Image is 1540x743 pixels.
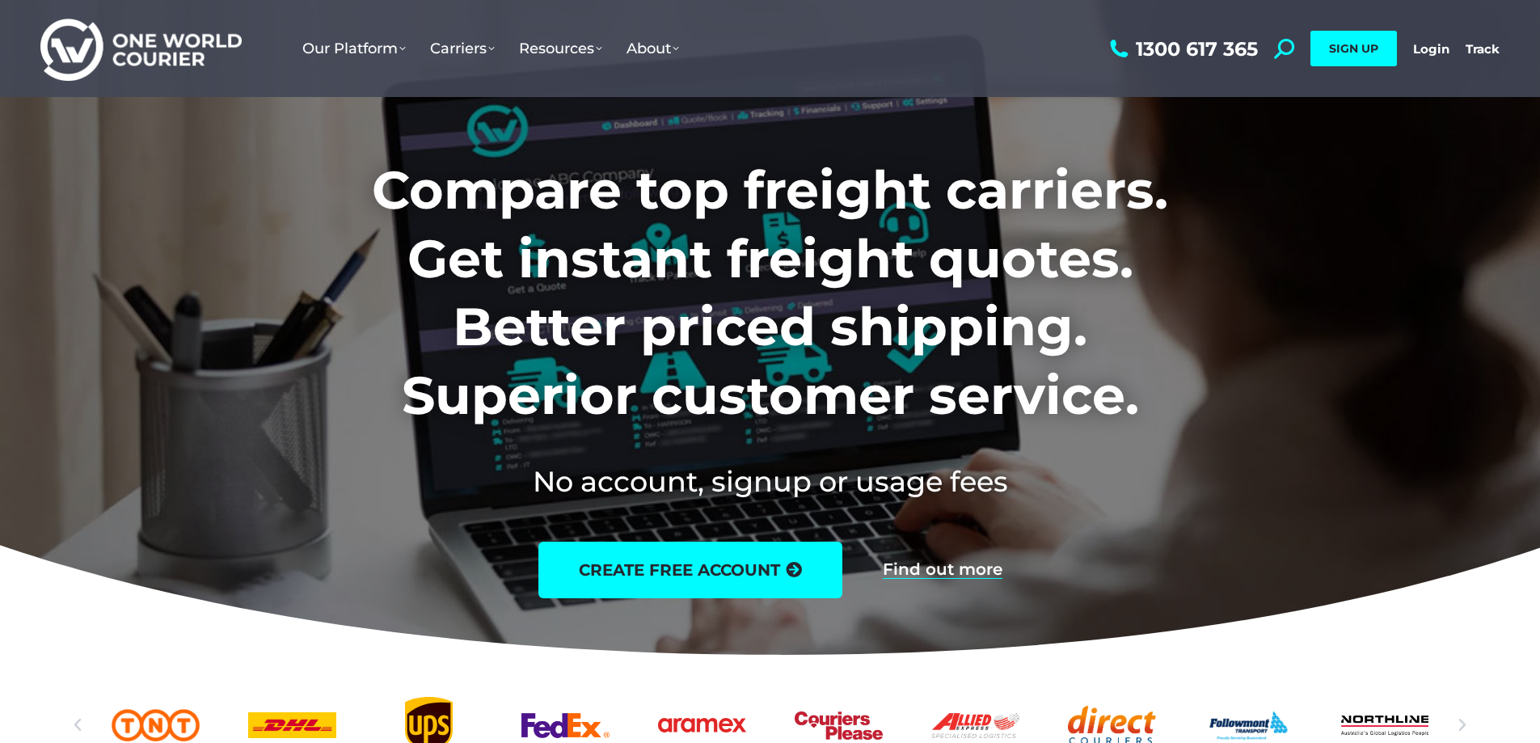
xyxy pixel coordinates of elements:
span: Resources [519,40,602,57]
span: Our Platform [302,40,406,57]
h2: No account, signup or usage fees [265,462,1275,501]
a: Find out more [883,561,1002,579]
span: Carriers [430,40,495,57]
a: Login [1413,41,1449,57]
a: SIGN UP [1310,31,1397,66]
h1: Compare top freight carriers. Get instant freight quotes. Better priced shipping. Superior custom... [265,156,1275,429]
a: create free account [538,542,842,598]
a: Our Platform [290,23,418,74]
a: Carriers [418,23,507,74]
a: Track [1466,41,1500,57]
span: SIGN UP [1329,41,1378,56]
a: Resources [507,23,614,74]
a: 1300 617 365 [1106,39,1258,59]
a: About [614,23,691,74]
span: About [627,40,679,57]
img: One World Courier [40,16,242,82]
